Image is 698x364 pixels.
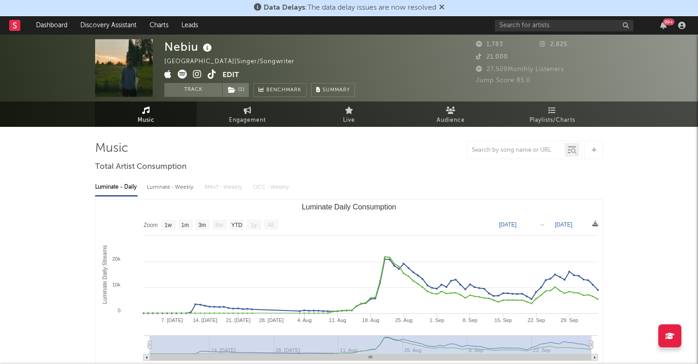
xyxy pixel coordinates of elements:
div: Luminate - Weekly [147,179,195,195]
a: Discovery Assistant [74,16,143,35]
span: 27,509 Monthly Listeners [476,66,564,72]
text: 22. Sep [528,317,545,323]
span: Playlists/Charts [530,115,575,126]
text: 6m [216,222,223,228]
span: Benchmark [266,85,301,96]
span: ( 1 ) [222,83,249,97]
text: 21. [DATE] [226,317,251,323]
text: 28. [DATE] [259,317,283,323]
a: Live [298,101,400,127]
input: Search for artists [495,20,633,31]
text: 11. Aug [329,317,346,323]
text: 15. Sep [494,317,512,323]
text: Luminate Daily Consumption [302,203,397,211]
text: 8. Sep [463,317,477,323]
a: Playlists/Charts [501,101,603,127]
span: 21,000 [476,54,508,60]
span: Live [343,115,355,126]
text: [DATE] [499,221,517,228]
a: Audience [400,101,501,127]
text: Zoom [144,222,158,228]
a: Benchmark [253,83,307,97]
button: (1) [223,83,249,97]
span: Jump Score: 85.0 [476,78,530,84]
text: 1m [181,222,189,228]
text: 25. Aug [395,317,412,323]
span: : The data delay issues are now resolved [264,4,436,12]
button: Track [164,83,222,97]
button: 99+ [660,22,667,29]
text: → [539,221,545,228]
text: 14. [DATE] [193,317,217,323]
div: Luminate - Daily [95,179,138,195]
div: [GEOGRAPHIC_DATA] | Singer/Songwriter [164,56,305,67]
text: 3m [199,222,206,228]
a: Engagement [197,101,298,127]
span: Summary [323,88,350,93]
span: Dismiss [439,4,445,12]
text: 1w [165,222,172,228]
span: 2,825 [540,42,567,48]
span: 1,783 [476,42,503,48]
text: Luminate Daily Streams [102,245,108,304]
div: Nebiu [164,39,214,54]
span: Engagement [229,115,266,126]
text: 18. Aug [362,317,379,323]
input: Search by song name or URL [467,147,565,154]
button: Edit [223,70,239,81]
span: Total Artist Consumption [95,161,187,173]
div: 99 + [663,18,674,25]
text: 1. Sep [430,317,445,323]
text: 1y [251,222,257,228]
text: YTD [231,222,242,228]
text: 4. Aug [297,317,312,323]
button: Summary [311,83,355,97]
text: 10k [112,282,120,287]
span: Music [138,115,155,126]
a: Charts [143,16,175,35]
a: Music [95,101,197,127]
a: Leads [175,16,205,35]
text: 29. Sep [561,317,578,323]
span: Audience [437,115,465,126]
text: [DATE] [555,221,572,228]
text: All [267,222,273,228]
span: Data Delays [264,4,305,12]
a: Dashboard [30,16,74,35]
text: 20k [112,256,120,262]
text: 7. [DATE] [161,317,183,323]
text: 0 [118,308,120,313]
